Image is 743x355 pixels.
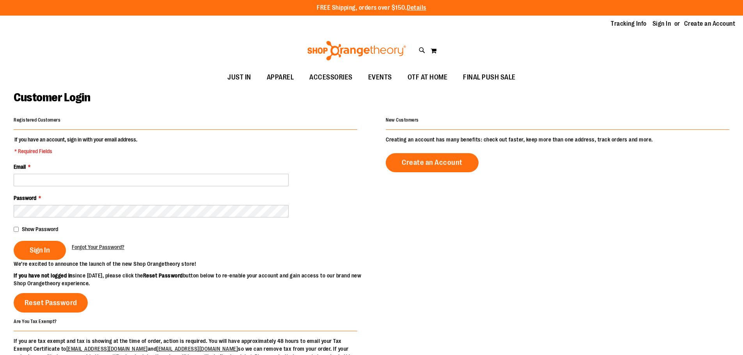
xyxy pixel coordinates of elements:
[317,4,426,12] p: FREE Shipping, orders over $150.
[143,272,183,279] strong: Reset Password
[14,241,66,260] button: Sign In
[14,195,36,201] span: Password
[309,69,353,86] span: ACCESSORIES
[14,136,138,155] legend: If you have an account, sign in with your email address.
[22,226,58,232] span: Show Password
[25,298,77,307] span: Reset Password
[14,147,137,155] span: * Required Fields
[72,244,124,250] span: Forgot Your Password?
[360,69,400,87] a: EVENTS
[14,293,88,313] a: Reset Password
[72,243,124,251] a: Forgot Your Password?
[463,69,516,86] span: FINAL PUSH SALE
[14,164,26,170] span: Email
[14,260,372,268] p: We’re excited to announce the launch of the new Shop Orangetheory store!
[386,153,479,172] a: Create an Account
[400,69,456,87] a: OTF AT HOME
[368,69,392,86] span: EVENTS
[14,91,90,104] span: Customer Login
[14,117,60,123] strong: Registered Customers
[386,117,419,123] strong: New Customers
[408,69,448,86] span: OTF AT HOME
[30,246,50,254] span: Sign In
[14,318,57,324] strong: Are You Tax Exempt?
[653,19,671,28] a: Sign In
[306,41,407,60] img: Shop Orangetheory
[66,346,148,352] a: [EMAIL_ADDRESS][DOMAIN_NAME]
[156,346,238,352] a: [EMAIL_ADDRESS][DOMAIN_NAME]
[259,69,302,87] a: APPAREL
[267,69,294,86] span: APPAREL
[407,4,426,11] a: Details
[402,158,463,167] span: Create an Account
[455,69,523,87] a: FINAL PUSH SALE
[14,272,372,287] p: since [DATE], please click the button below to re-enable your account and gain access to our bran...
[220,69,259,87] a: JUST IN
[14,272,73,279] strong: If you have not logged in
[227,69,251,86] span: JUST IN
[684,19,736,28] a: Create an Account
[386,136,729,143] p: Creating an account has many benefits: check out faster, keep more than one address, track orders...
[301,69,360,87] a: ACCESSORIES
[611,19,647,28] a: Tracking Info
